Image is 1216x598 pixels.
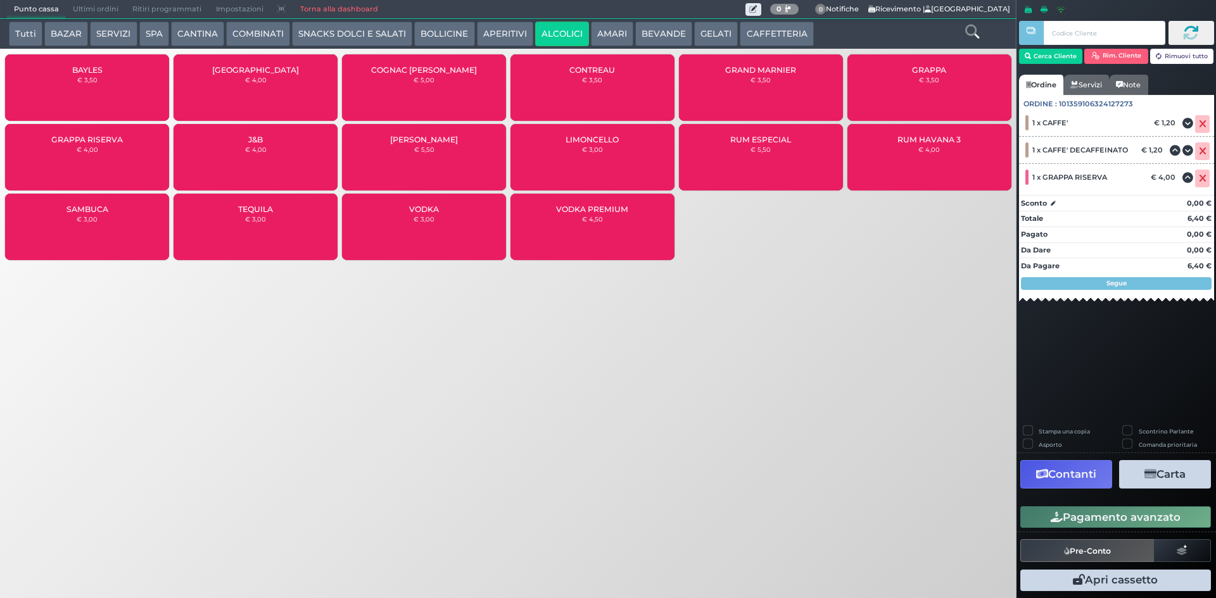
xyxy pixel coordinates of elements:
[245,146,267,153] small: € 4,00
[776,4,782,13] b: 0
[1039,427,1090,435] label: Stampa una copia
[1021,214,1043,223] strong: Totale
[139,22,169,47] button: SPA
[1150,49,1214,64] button: Rimuovi tutto
[1032,146,1128,154] span: 1 x CAFFE' DECAFFEINATO
[77,76,98,84] small: € 3,50
[414,76,434,84] small: € 5,00
[1109,75,1148,95] a: Note
[1032,118,1068,127] span: 1 x CAFFE'
[897,135,961,144] span: RUM HAVANA 3
[51,135,123,144] span: GRAPPA RISERVA
[1139,146,1169,154] div: € 1,20
[1023,99,1057,109] span: Ordine :
[1039,440,1062,449] label: Asporto
[912,65,946,75] span: GRAPPA
[1020,570,1211,591] button: Apri cassetto
[371,65,477,75] span: COGNAC [PERSON_NAME]
[1084,49,1148,64] button: Rim. Cliente
[390,135,458,144] span: [PERSON_NAME]
[1020,506,1211,528] button: Pagamento avanzato
[740,22,813,47] button: CAFFETTERIA
[1187,261,1212,270] strong: 6,40 €
[171,22,224,47] button: CANTINA
[1020,460,1112,489] button: Contanti
[1019,75,1063,95] a: Ordine
[66,1,125,18] span: Ultimi ordini
[44,22,88,47] button: BAZAR
[238,204,273,214] span: TEQUILA
[566,135,619,144] span: LIMONCELLO
[582,76,602,84] small: € 3,50
[226,22,290,47] button: COMBINATI
[1032,173,1107,182] span: 1 x GRAPPA RISERVA
[1044,21,1165,45] input: Codice Cliente
[90,22,137,47] button: SERVIZI
[1021,198,1047,209] strong: Sconto
[125,1,208,18] span: Ritiri programmati
[66,204,108,214] span: SAMBUCA
[750,76,771,84] small: € 3,50
[77,146,98,153] small: € 4,00
[209,1,270,18] span: Impostazioni
[212,65,299,75] span: [GEOGRAPHIC_DATA]
[582,215,603,223] small: € 4,50
[1019,49,1083,64] button: Cerca Cliente
[1139,427,1193,435] label: Scontrino Parlante
[750,146,771,153] small: € 5,50
[1106,279,1127,287] strong: Segue
[414,215,434,223] small: € 3,00
[1152,118,1182,127] div: € 1,20
[1059,99,1133,109] span: 101359106324127273
[1063,75,1109,95] a: Servizi
[77,215,98,223] small: € 3,00
[815,4,826,15] span: 0
[477,22,533,47] button: APERITIVI
[635,22,692,47] button: BEVANDE
[245,215,266,223] small: € 3,00
[409,204,439,214] span: VODKA
[245,76,267,84] small: € 4,00
[1021,261,1060,270] strong: Da Pagare
[535,22,589,47] button: ALCOLICI
[591,22,633,47] button: AMARI
[919,76,939,84] small: € 3,50
[1139,440,1197,449] label: Comanda prioritaria
[1021,230,1048,239] strong: Pagato
[7,1,66,18] span: Punto cassa
[1119,460,1211,489] button: Carta
[1021,246,1051,254] strong: Da Dare
[582,146,603,153] small: € 3,00
[730,135,791,144] span: RUM ESPECIAL
[725,65,796,75] span: GRAND MARNIER
[72,65,103,75] span: BAYLES
[293,1,384,18] a: Torna alla dashboard
[1020,539,1155,562] button: Pre-Conto
[1187,214,1212,223] strong: 6,40 €
[694,22,738,47] button: GELATI
[292,22,412,47] button: SNACKS DOLCI E SALATI
[414,146,434,153] small: € 5,50
[918,146,940,153] small: € 4,00
[1187,246,1212,254] strong: 0,00 €
[556,204,628,214] span: VODKA PREMIUM
[9,22,42,47] button: Tutti
[414,22,474,47] button: BOLLICINE
[1187,230,1212,239] strong: 0,00 €
[569,65,615,75] span: CONTREAU
[1149,173,1182,182] div: € 4,00
[248,135,263,144] span: J&B
[1187,199,1212,208] strong: 0,00 €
